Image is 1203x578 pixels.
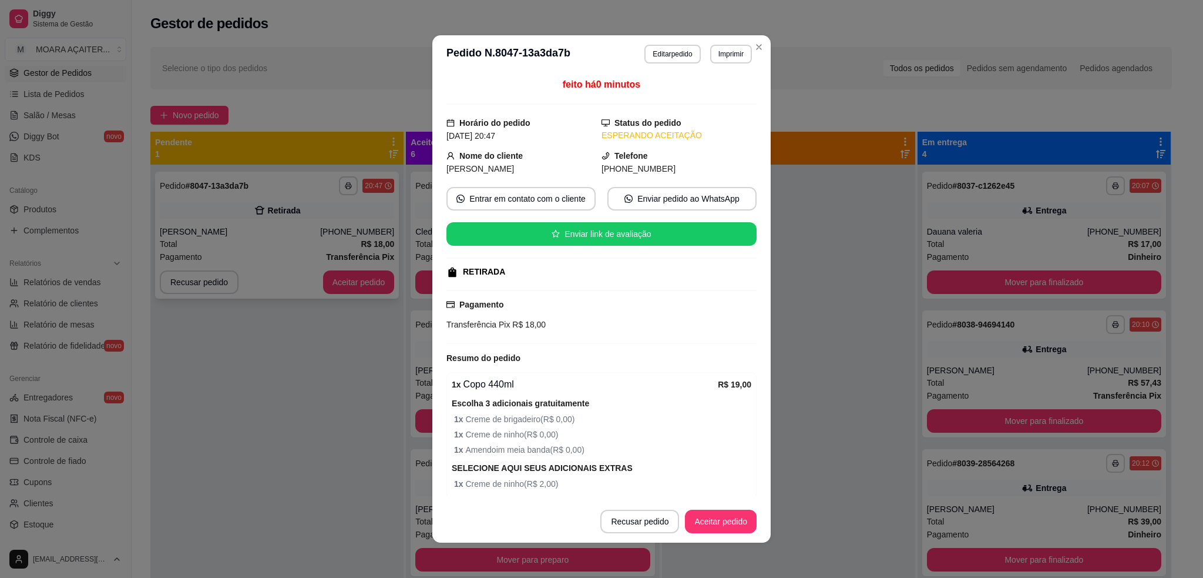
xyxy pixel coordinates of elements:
strong: 1 x [454,430,465,439]
span: desktop [601,119,610,127]
span: Transferência Pix [446,320,510,329]
span: credit-card [446,300,455,309]
button: whats-appEntrar em contato com o cliente [446,187,596,211]
strong: Pagamento [459,300,503,309]
button: Aceitar pedido [685,510,757,533]
strong: Status do pedido [614,118,681,128]
span: Creme de ninho ( R$ 2,00 ) [454,477,751,490]
button: Editarpedido [644,45,700,64]
strong: 1 x [454,415,465,424]
strong: 1 x [452,380,461,389]
strong: R$ 19,00 [718,380,751,389]
div: RETIRADA [463,266,505,278]
span: whats-app [456,195,465,203]
strong: 1 x [454,495,465,504]
strong: Horário do pedido [459,118,530,128]
span: [PERSON_NAME] em pó ( R$ 2,00 ) [454,493,751,506]
strong: SELECIONE AQUI SEUS ADICIONAIS EXTRAS [452,463,633,473]
span: calendar [446,119,455,127]
button: whats-appEnviar pedido ao WhatsApp [607,187,757,211]
button: Close [750,38,768,56]
span: user [446,152,455,160]
strong: 1 x [454,479,465,489]
div: Copo 440ml [452,377,718,392]
strong: Escolha 3 adicionais gratuitamente [452,399,589,408]
strong: Nome do cliente [459,151,523,161]
span: whats-app [624,195,633,203]
h3: Pedido N. 8047-13a3da7b [446,45,570,64]
span: Creme de ninho ( R$ 0,00 ) [454,428,751,441]
button: Imprimir [710,45,752,64]
span: R$ 18,00 [510,320,546,329]
strong: 1 x [454,445,465,455]
span: star [552,230,560,238]
span: Creme de brigadeiro ( R$ 0,00 ) [454,413,751,426]
span: [DATE] 20:47 [446,131,495,141]
button: Recusar pedido [600,510,679,533]
span: feito há 0 minutos [563,79,640,89]
strong: Telefone [614,151,648,161]
button: starEnviar link de avaliação [446,222,757,246]
strong: Resumo do pedido [446,353,520,363]
span: [PERSON_NAME] [446,164,514,173]
span: Amendoim meia banda ( R$ 0,00 ) [454,443,751,456]
div: ESPERANDO ACEITAÇÃO [601,129,757,142]
span: phone [601,152,610,160]
span: [PHONE_NUMBER] [601,164,676,173]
